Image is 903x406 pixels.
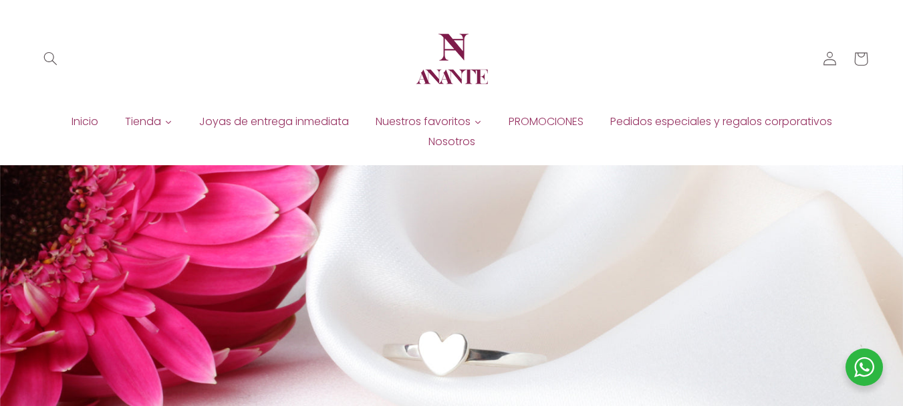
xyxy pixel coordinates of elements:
span: Inicio [72,114,98,129]
img: Anante Joyería | Diseño en plata y oro [412,19,492,99]
summary: Búsqueda [35,43,66,74]
a: Anante Joyería | Diseño en plata y oro [406,13,497,104]
a: Inicio [58,112,112,132]
a: Nuestros favoritos [362,112,495,132]
span: PROMOCIONES [509,114,584,129]
a: Joyas de entrega inmediata [186,112,362,132]
a: Tienda [112,112,186,132]
a: Nosotros [415,132,489,152]
span: Nuestros favoritos [376,114,471,129]
a: Pedidos especiales y regalos corporativos [597,112,846,132]
span: Nosotros [428,134,475,149]
span: Joyas de entrega inmediata [199,114,349,129]
span: Pedidos especiales y regalos corporativos [610,114,832,129]
a: PROMOCIONES [495,112,597,132]
span: Tienda [125,114,161,129]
